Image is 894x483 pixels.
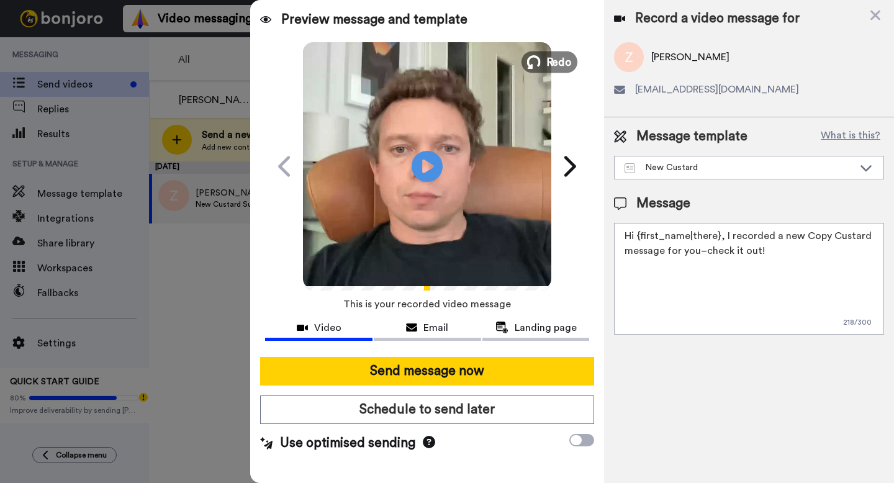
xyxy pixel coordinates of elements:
span: Use optimised sending [280,434,415,453]
img: Message-temps.svg [625,163,635,173]
span: Message [636,194,690,213]
button: Schedule to send later [260,395,594,424]
span: This is your recorded video message [343,291,511,318]
span: Message template [636,127,747,146]
button: Send message now [260,357,594,386]
span: Video [314,320,341,335]
textarea: Hi {first_name|there}, I recorded a new Copy Custard message for you–check it out! [614,223,884,335]
span: Email [423,320,448,335]
span: Landing page [515,320,577,335]
span: [EMAIL_ADDRESS][DOMAIN_NAME] [635,82,799,97]
button: What is this? [817,127,884,146]
div: New Custard [625,161,854,174]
